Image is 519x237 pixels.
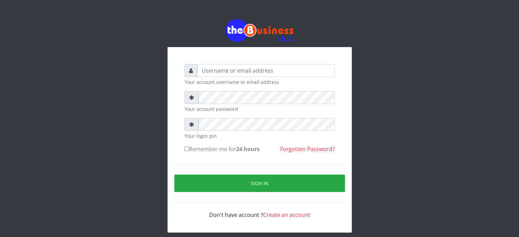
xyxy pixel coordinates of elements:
a: Forgotten Password? [280,145,335,153]
label: Remember me for [185,145,260,153]
small: Your account username or email address [185,78,335,86]
div: Don't have account ? [185,203,335,219]
small: Your account password [185,105,335,113]
input: Remember me for24 hours [185,147,189,151]
a: Create an account [263,211,310,219]
small: Your login pin [185,132,335,139]
button: Sign in [174,175,345,192]
b: 24 hours [236,145,260,153]
input: Username or email address [197,64,335,77]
